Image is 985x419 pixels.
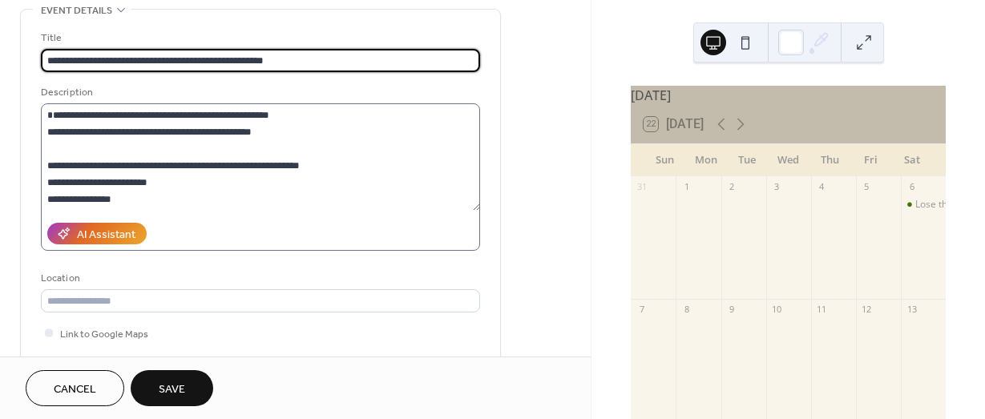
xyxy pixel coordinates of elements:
div: Thu [809,144,850,176]
div: 1 [680,181,692,193]
button: Cancel [26,370,124,406]
div: Mon [685,144,727,176]
div: 8 [680,304,692,316]
span: Save [159,381,185,398]
div: 13 [906,304,918,316]
div: 3 [771,181,783,193]
div: Sat [891,144,933,176]
div: Sun [644,144,685,176]
div: Location [41,270,477,287]
div: Lose the Luggage Women's Conference [901,198,946,212]
span: Event details [41,2,112,19]
div: AI Assistant [77,227,135,244]
div: Tue [726,144,768,176]
div: 31 [636,181,648,193]
div: 7 [636,304,648,316]
div: [DATE] [631,86,946,105]
div: 9 [726,304,738,316]
div: 2 [726,181,738,193]
span: Link to Google Maps [60,326,148,343]
button: Save [131,370,213,406]
div: 4 [816,181,828,193]
div: 5 [861,181,873,193]
div: 10 [771,304,783,316]
div: Description [41,84,477,101]
div: Title [41,30,477,46]
div: Wed [768,144,809,176]
div: Fri [850,144,892,176]
div: 6 [906,181,918,193]
div: 12 [861,304,873,316]
span: Cancel [54,381,96,398]
div: 11 [816,304,828,316]
button: AI Assistant [47,223,147,244]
